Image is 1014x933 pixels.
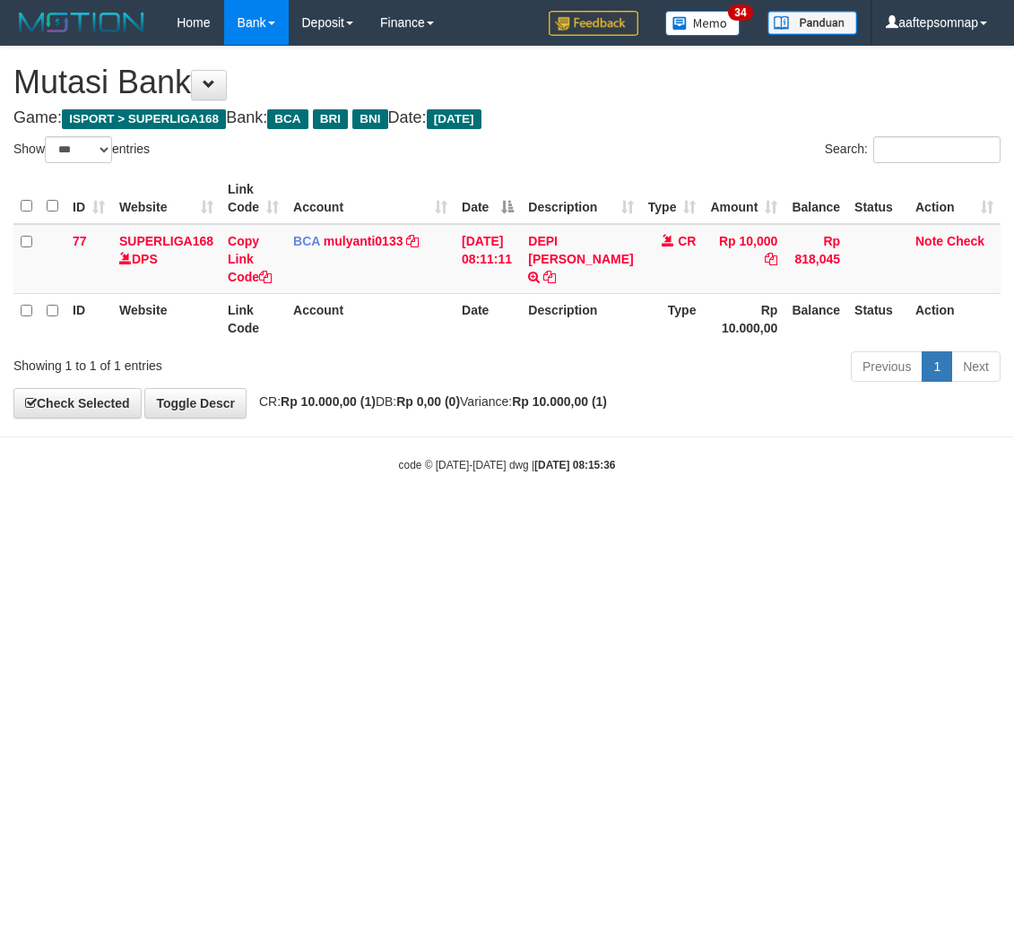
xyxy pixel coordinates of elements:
a: Copy mulyanti0133 to clipboard [406,234,419,248]
a: SUPERLIGA168 [119,234,213,248]
th: Status [847,293,908,344]
select: Showentries [45,136,112,163]
th: Link Code: activate to sort column ascending [221,173,286,224]
th: Action: activate to sort column ascending [908,173,1001,224]
th: Date [455,293,521,344]
th: Amount: activate to sort column ascending [703,173,784,224]
strong: Rp 10.000,00 (1) [281,394,376,409]
a: mulyanti0133 [324,234,403,248]
a: Copy Rp 10,000 to clipboard [765,252,777,266]
strong: [DATE] 08:15:36 [534,459,615,471]
span: BRI [313,109,348,129]
label: Show entries [13,136,150,163]
th: Status [847,173,908,224]
span: BCA [293,234,320,248]
img: Feedback.jpg [549,11,638,36]
img: panduan.png [767,11,857,35]
a: Toggle Descr [144,388,247,419]
a: Check Selected [13,388,142,419]
strong: Rp 10.000,00 (1) [512,394,607,409]
th: Date: activate to sort column descending [455,173,521,224]
td: [DATE] 08:11:11 [455,224,521,294]
span: BNI [352,109,387,129]
a: Next [951,351,1001,382]
th: Description [521,293,640,344]
th: Account [286,293,455,344]
span: [DATE] [427,109,481,129]
a: Copy DEPI SOLEHUDIN to clipboard [543,270,556,284]
a: Copy Link Code [228,234,272,284]
th: Balance [784,293,847,344]
a: Previous [851,351,923,382]
span: CR: DB: Variance: [250,394,607,409]
th: Website [112,293,221,344]
span: BCA [267,109,308,129]
h4: Game: Bank: Date: [13,109,1001,127]
th: Type: activate to sort column ascending [641,173,704,224]
span: 34 [728,4,752,21]
th: Rp 10.000,00 [703,293,784,344]
th: Description: activate to sort column ascending [521,173,640,224]
span: 77 [73,234,87,248]
th: Website: activate to sort column ascending [112,173,221,224]
td: DPS [112,224,221,294]
th: Action [908,293,1001,344]
th: Link Code [221,293,286,344]
th: Type [641,293,704,344]
small: code © [DATE]-[DATE] dwg | [399,459,616,471]
img: MOTION_logo.png [13,9,150,36]
strong: Rp 0,00 (0) [396,394,460,409]
label: Search: [825,136,1001,163]
th: Account: activate to sort column ascending [286,173,455,224]
a: 1 [922,351,952,382]
a: Note [915,234,943,248]
img: Button%20Memo.svg [665,11,741,36]
td: Rp 10,000 [703,224,784,294]
div: Showing 1 to 1 of 1 entries [13,350,409,375]
input: Search: [873,136,1001,163]
span: ISPORT > SUPERLIGA168 [62,109,226,129]
a: Check [947,234,984,248]
th: Balance [784,173,847,224]
h1: Mutasi Bank [13,65,1001,100]
span: CR [678,234,696,248]
a: DEPI [PERSON_NAME] [528,234,633,266]
td: Rp 818,045 [784,224,847,294]
th: ID: activate to sort column ascending [65,173,112,224]
th: ID [65,293,112,344]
